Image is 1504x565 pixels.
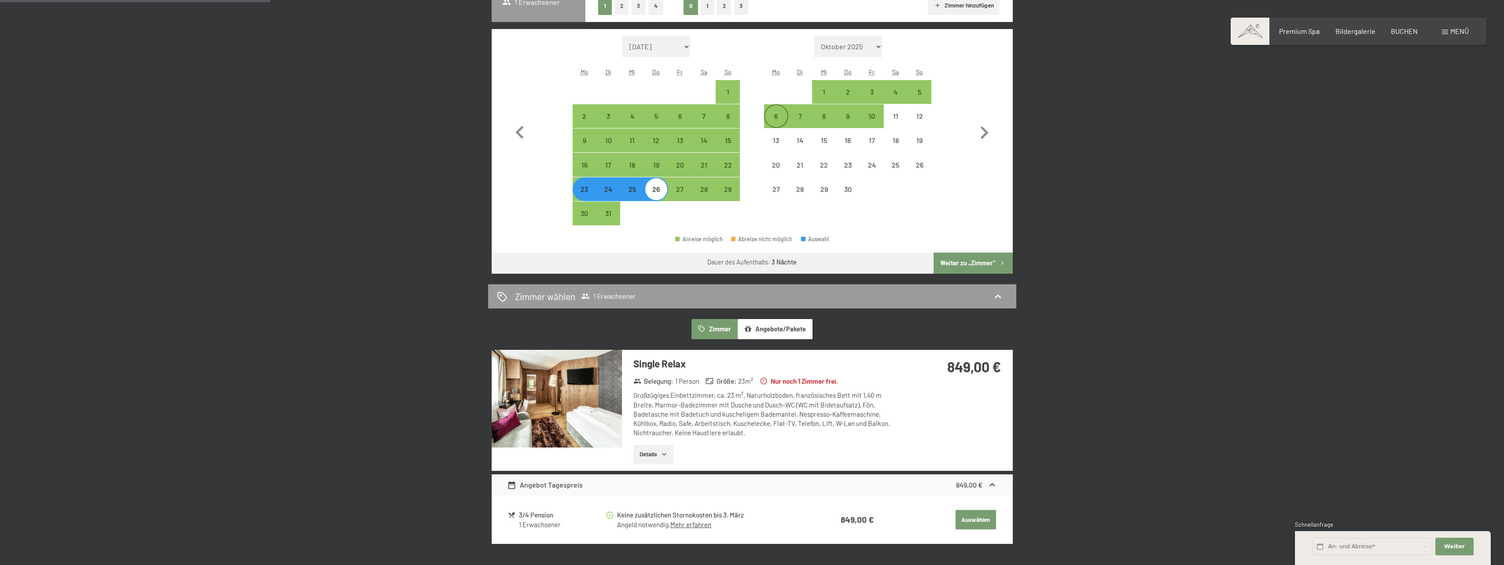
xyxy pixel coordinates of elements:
a: Mehr erfahren [670,521,711,528]
div: Anreise nicht möglich [812,153,836,176]
div: 13 [765,137,787,159]
div: Anreise möglich [596,128,620,152]
div: Anreise möglich [620,177,644,201]
div: 19 [908,137,930,159]
div: 6 [669,113,691,135]
div: 14 [693,137,715,159]
div: Angebot Tagespreis849,00 € [492,474,1013,495]
div: 23 [574,186,596,208]
div: Wed Mar 04 2026 [620,104,644,128]
div: 12 [645,137,667,159]
div: 9 [837,113,859,135]
div: Thu Apr 23 2026 [836,153,860,176]
div: Anreise nicht möglich [908,104,931,128]
div: 19 [645,161,667,183]
div: 4 [621,113,643,135]
div: 30 [837,186,859,208]
div: 14 [789,137,811,159]
div: Tue Mar 31 2026 [596,202,620,225]
div: Sun Mar 29 2026 [716,177,739,201]
div: Anreise möglich [596,153,620,176]
div: Wed Apr 08 2026 [812,104,836,128]
abbr: Mittwoch [629,68,635,76]
div: 16 [574,161,596,183]
div: Tue Mar 24 2026 [596,177,620,201]
div: 26 [645,186,667,208]
div: Auswahl [801,236,829,242]
div: Anreise möglich [573,177,596,201]
div: Sat Apr 25 2026 [884,153,908,176]
div: Fri Mar 27 2026 [668,177,692,201]
div: Tue Apr 21 2026 [788,153,812,176]
div: Dauer des Aufenthalts: [707,258,797,267]
div: 11 [885,113,907,135]
div: Anreise nicht möglich [788,153,812,176]
div: Anreise möglich [620,128,644,152]
div: 11 [621,137,643,159]
div: Thu Mar 26 2026 [644,177,668,201]
abbr: Samstag [701,68,707,76]
div: Fri Apr 17 2026 [860,128,883,152]
strong: Größe : [706,377,736,386]
div: 8 [813,113,835,135]
div: Anreise möglich [716,128,739,152]
div: Anreise möglich [716,153,739,176]
strong: Belegung : [633,377,673,386]
div: Mon Mar 30 2026 [573,202,596,225]
div: Anreise möglich [812,80,836,104]
div: 2 [574,113,596,135]
div: Wed Mar 25 2026 [620,177,644,201]
span: Premium Spa [1279,27,1320,35]
div: Anreise möglich [692,104,716,128]
abbr: Montag [581,68,588,76]
div: 16 [837,137,859,159]
div: Anreise nicht möglich [860,153,883,176]
div: Mon Apr 27 2026 [764,177,788,201]
div: Anreise möglich [644,128,668,152]
div: Wed Apr 29 2026 [812,177,836,201]
div: Anreise möglich [668,128,692,152]
div: 15 [813,137,835,159]
abbr: Dienstag [797,68,803,76]
div: Thu Apr 30 2026 [836,177,860,201]
div: 28 [693,186,715,208]
div: Anreise möglich [764,104,788,128]
div: 7 [789,113,811,135]
div: 1 Erwachsener [519,520,605,529]
abbr: Sonntag [724,68,732,76]
div: Anreise möglich [668,177,692,201]
div: Angeld notwendig. [617,520,800,529]
div: Fri Apr 24 2026 [860,153,883,176]
div: Sun Mar 22 2026 [716,153,739,176]
div: 1 [717,88,739,110]
div: 15 [717,137,739,159]
div: Sat Mar 28 2026 [692,177,716,201]
button: Zimmer [691,319,737,339]
div: 18 [885,137,907,159]
div: Mon Apr 20 2026 [764,153,788,176]
div: 22 [813,161,835,183]
div: Anreise nicht möglich [764,177,788,201]
span: 1 Erwachsener [581,292,636,301]
div: 27 [765,186,787,208]
div: Anreise nicht möglich [884,104,908,128]
div: Wed Apr 15 2026 [812,128,836,152]
div: Fri Mar 20 2026 [668,153,692,176]
div: Anreise möglich [692,153,716,176]
div: Anreise möglich [860,104,883,128]
div: Anreise nicht möglich [860,128,883,152]
div: 10 [597,137,619,159]
div: Sat Mar 21 2026 [692,153,716,176]
div: Sat Mar 14 2026 [692,128,716,152]
div: Thu Apr 16 2026 [836,128,860,152]
div: Anreise möglich [716,177,739,201]
div: 1 [813,88,835,110]
div: 21 [789,161,811,183]
div: Mon Apr 06 2026 [764,104,788,128]
strong: Nur noch 1 Zimmer frei. [760,377,838,386]
div: Anreise möglich [908,80,931,104]
div: Sat Mar 07 2026 [692,104,716,128]
div: Anreise nicht möglich [788,177,812,201]
div: Fri Apr 10 2026 [860,104,883,128]
div: Sun Mar 01 2026 [716,80,739,104]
